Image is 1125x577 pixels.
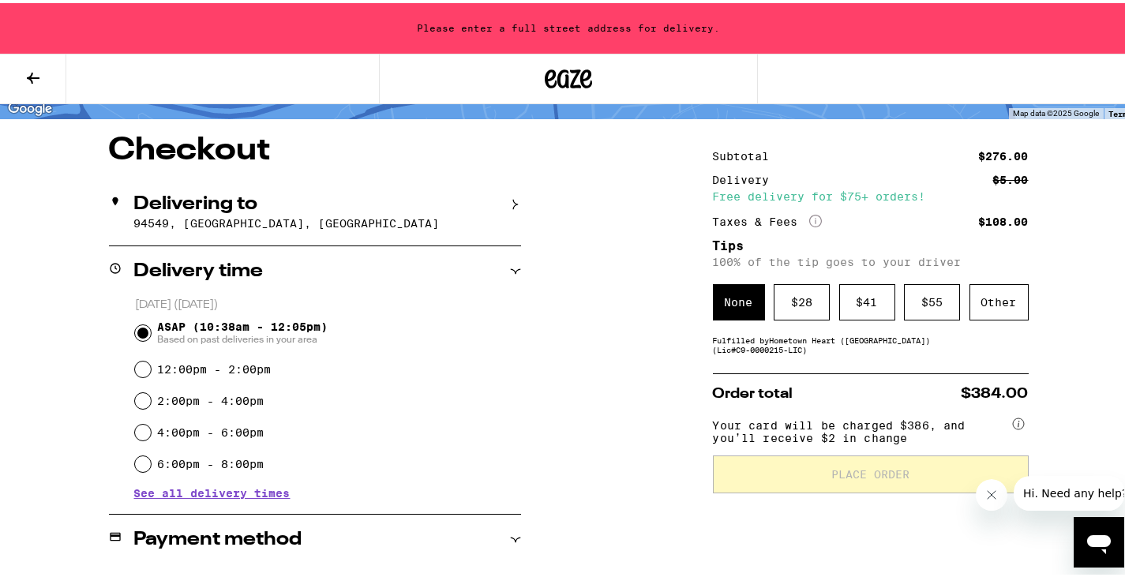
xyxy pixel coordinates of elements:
[134,192,258,211] h2: Delivering to
[713,332,1029,351] div: Fulfilled by Hometown Heart ([GEOGRAPHIC_DATA]) (Lic# C9-0000215-LIC )
[713,188,1029,199] div: Free delivery for $75+ orders!
[134,527,302,546] h2: Payment method
[4,96,56,116] a: Open this area in Google Maps (opens a new window)
[1013,106,1099,114] span: Map data ©2025 Google
[157,330,328,343] span: Based on past deliveries in your area
[134,259,264,278] h2: Delivery time
[993,171,1029,182] div: $5.00
[831,466,909,477] span: Place Order
[713,171,781,182] div: Delivery
[157,392,264,404] label: 2:00pm - 4:00pm
[713,384,793,398] span: Order total
[157,455,264,467] label: 6:00pm - 8:00pm
[713,452,1029,490] button: Place Order
[134,214,521,227] p: 94549, [GEOGRAPHIC_DATA], [GEOGRAPHIC_DATA]
[713,237,1029,249] h5: Tips
[157,423,264,436] label: 4:00pm - 6:00pm
[713,281,765,317] div: None
[713,212,822,226] div: Taxes & Fees
[976,476,1007,508] iframe: Close message
[157,360,271,373] label: 12:00pm - 2:00pm
[713,410,1010,441] span: Your card will be charged $386, and you’ll receive $2 in change
[4,96,56,116] img: Google
[979,213,1029,224] div: $108.00
[904,281,960,317] div: $ 55
[713,148,781,159] div: Subtotal
[774,281,830,317] div: $ 28
[962,384,1029,398] span: $384.00
[1014,473,1124,508] iframe: Message from company
[839,281,895,317] div: $ 41
[157,317,328,343] span: ASAP (10:38am - 12:05pm)
[713,253,1029,265] p: 100% of the tip goes to your driver
[134,485,291,496] button: See all delivery times
[109,132,521,163] h1: Checkout
[969,281,1029,317] div: Other
[979,148,1029,159] div: $276.00
[9,11,114,24] span: Hi. Need any help?
[1074,514,1124,564] iframe: Button to launch messaging window
[135,294,521,309] p: [DATE] ([DATE])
